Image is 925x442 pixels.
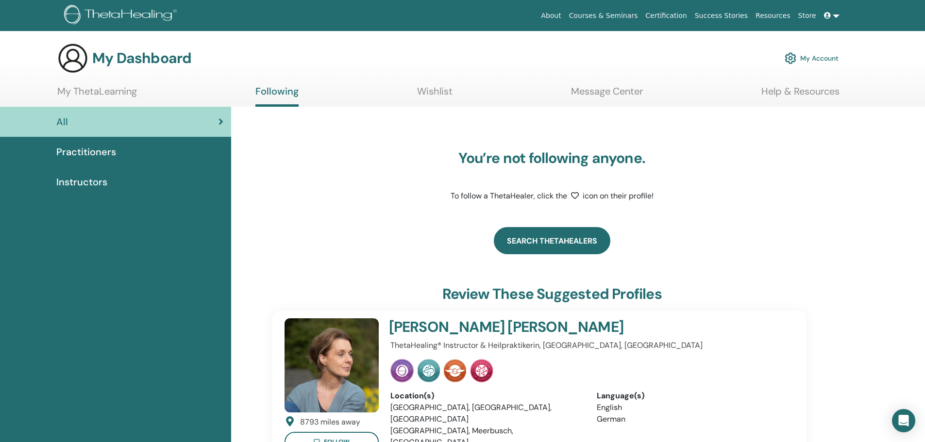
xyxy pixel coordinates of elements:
[417,85,453,104] a: Wishlist
[56,145,116,159] span: Practitioners
[56,115,68,129] span: All
[752,7,794,25] a: Resources
[691,7,752,25] a: Success Stories
[785,48,839,69] a: My Account
[794,7,820,25] a: Store
[390,340,789,351] p: ThetaHealing® Instructor & Heilpraktikerin, [GEOGRAPHIC_DATA], [GEOGRAPHIC_DATA]
[761,85,840,104] a: Help & Resources
[597,413,789,425] li: German
[571,85,643,104] a: Message Center
[56,175,107,189] span: Instructors
[57,85,137,104] a: My ThetaLearning
[255,85,299,107] a: Following
[597,390,789,402] div: Language(s)
[537,7,565,25] a: About
[431,190,673,202] p: To follow a ThetaHealer, click the icon on their profile!
[494,227,610,254] a: Search ThetaHealers
[285,318,379,412] img: default.jpg
[389,318,721,336] h4: [PERSON_NAME] [PERSON_NAME]
[597,402,789,413] li: English
[431,149,673,167] h3: You’re not following anyone.
[390,390,582,402] div: Location(s)
[64,5,180,27] img: logo.png
[442,285,662,303] h3: Review these suggested profiles
[785,50,796,66] img: cog.svg
[300,416,360,428] div: 8793 miles away
[92,49,191,67] h3: My Dashboard
[641,7,690,25] a: Certification
[565,7,642,25] a: Courses & Seminars
[390,402,582,425] li: [GEOGRAPHIC_DATA], [GEOGRAPHIC_DATA], [GEOGRAPHIC_DATA]
[892,409,915,432] div: Open Intercom Messenger
[57,43,88,74] img: generic-user-icon.jpg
